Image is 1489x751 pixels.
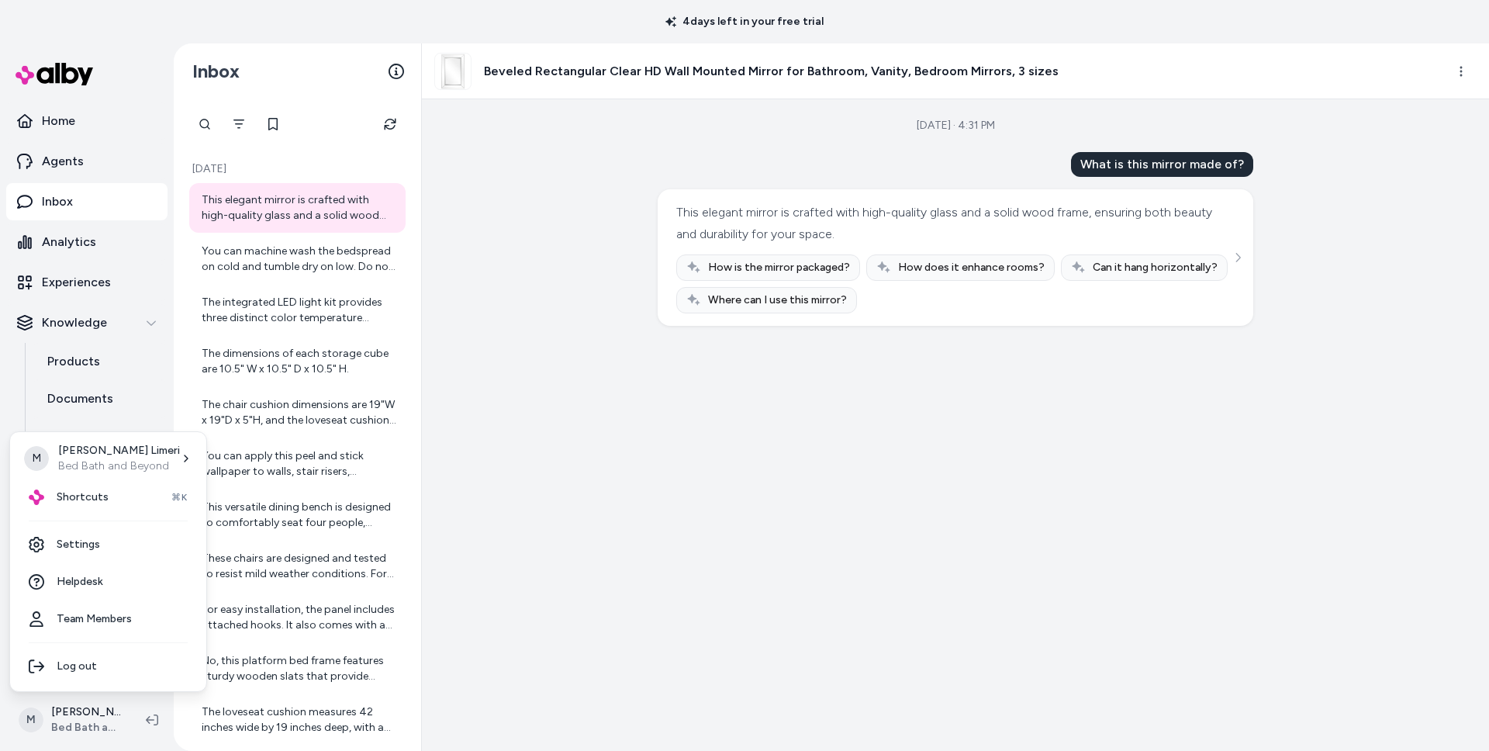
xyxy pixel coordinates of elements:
[57,490,109,505] span: Shortcuts
[16,526,200,563] a: Settings
[58,459,180,474] p: Bed Bath and Beyond
[171,491,188,504] span: ⌘K
[24,446,49,471] span: M
[58,443,180,459] p: [PERSON_NAME] Limeri
[29,490,44,505] img: alby Logo
[16,600,200,638] a: Team Members
[16,648,200,685] div: Log out
[57,574,103,590] span: Helpdesk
